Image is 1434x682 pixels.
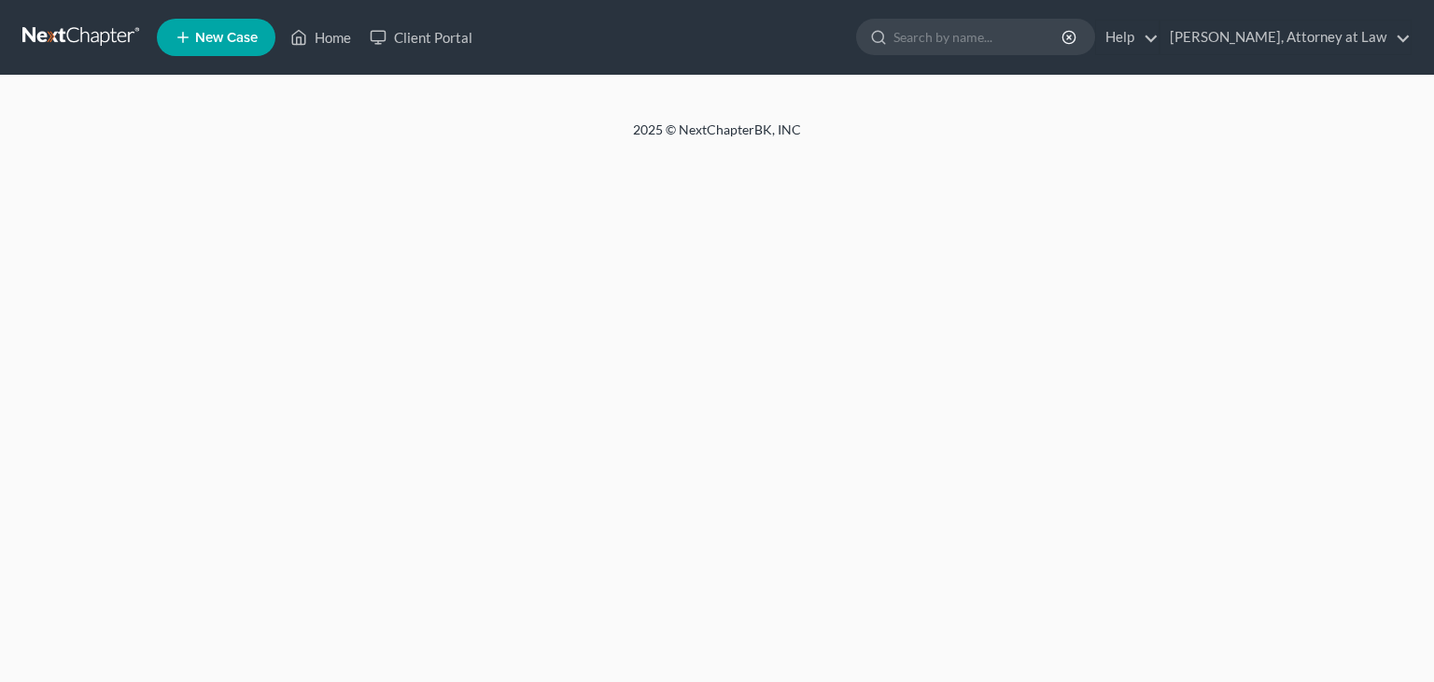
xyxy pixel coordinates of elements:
[1096,21,1159,54] a: Help
[185,121,1249,154] div: 2025 © NextChapterBK, INC
[195,31,258,45] span: New Case
[281,21,360,54] a: Home
[1160,21,1411,54] a: [PERSON_NAME], Attorney at Law
[360,21,482,54] a: Client Portal
[893,20,1064,54] input: Search by name...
